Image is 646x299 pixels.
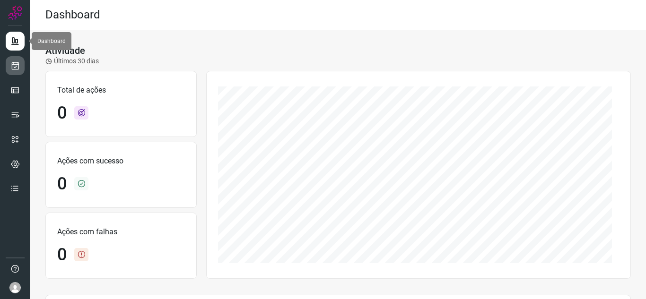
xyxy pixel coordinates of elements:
p: Últimos 30 dias [45,56,99,66]
p: Ações com sucesso [57,155,185,167]
img: Logo [8,6,22,20]
h1: 0 [57,245,67,265]
p: Total de ações [57,85,185,96]
img: avatar-user-boy.jpg [9,282,21,293]
p: Ações com falhas [57,226,185,238]
h1: 0 [57,103,67,123]
span: Dashboard [37,38,66,44]
h1: 0 [57,174,67,194]
h3: Atividade [45,45,85,56]
h2: Dashboard [45,8,100,22]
